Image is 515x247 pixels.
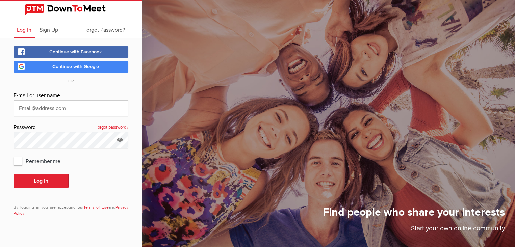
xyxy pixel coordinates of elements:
[14,100,128,116] input: Email@address.com
[14,61,128,73] a: Continue with Google
[17,27,31,33] span: Log In
[323,224,505,237] p: Start your own online community
[83,205,109,210] a: Terms of Use
[25,4,117,15] img: DownToMeet
[61,79,80,84] span: OR
[80,21,128,38] a: Forgot Password?
[323,205,505,224] h1: Find people who share your interests
[14,199,128,217] div: By logging in you are accepting our and
[14,21,35,38] a: Log In
[14,46,128,58] a: Continue with Facebook
[40,27,58,33] span: Sign Up
[49,49,102,55] span: Continue with Facebook
[52,64,99,70] span: Continue with Google
[14,123,128,132] div: Password
[14,155,67,167] span: Remember me
[83,27,125,33] span: Forgot Password?
[36,21,61,38] a: Sign Up
[14,91,128,100] div: E-mail or user name
[95,123,128,132] a: Forgot password?
[14,174,69,188] button: Log In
